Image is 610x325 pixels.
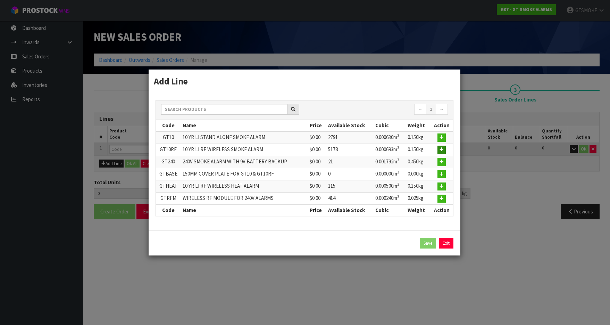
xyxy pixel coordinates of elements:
[406,144,431,156] td: 0.150kg
[439,238,453,249] a: Exit
[397,157,399,162] sup: 3
[406,120,431,131] th: Weight
[181,168,308,180] td: 150MM COVER PLATE FOR GT10 & GT10RF
[406,180,431,193] td: 0.150kg
[414,104,426,115] a: ←
[156,144,181,156] td: GT10RF
[156,205,181,216] th: Code
[406,193,431,205] td: 0.025kg
[326,193,374,205] td: 414
[308,120,326,131] th: Price
[397,145,399,150] sup: 3
[374,205,406,216] th: Cubic
[326,180,374,193] td: 115
[308,156,326,168] td: $0.00
[374,180,406,193] td: 0.000500m
[308,180,326,193] td: $0.00
[374,120,406,131] th: Cubic
[181,193,308,205] td: WIRELESS RF MODULE FOR 240V ALARMS
[406,131,431,144] td: 0.150kg
[326,156,374,168] td: 21
[397,194,399,199] sup: 3
[374,144,406,156] td: 0.000693m
[156,131,181,144] td: GT10
[156,180,181,193] td: GTHEAT
[431,205,453,216] th: Action
[156,168,181,180] td: GTBASE
[436,104,448,115] a: →
[181,180,308,193] td: 10 YR LI RF WIRELESS HEAT ALARM
[156,120,181,131] th: Code
[181,156,308,168] td: 240V SMOKE ALARM WITH 9V BATTERY BACKUP
[397,133,399,138] sup: 3
[374,193,406,205] td: 0.000240m
[308,131,326,144] td: $0.00
[181,205,308,216] th: Name
[420,238,436,249] button: Save
[181,144,308,156] td: 10 YR LI RF WIRELESS SMOKE ALARM
[156,156,181,168] td: GT240
[310,104,448,116] nav: Page navigation
[161,104,287,115] input: Search products
[326,120,374,131] th: Available Stock
[374,156,406,168] td: 0.001792m
[406,168,431,180] td: 0.000kg
[431,120,453,131] th: Action
[397,170,399,174] sup: 3
[426,104,436,115] a: 1
[308,168,326,180] td: $0.00
[156,193,181,205] td: GTRFM
[181,131,308,144] td: 10 YR LI STAND ALONE SMOKE ALARM
[374,168,406,180] td: 0.000000m
[181,120,308,131] th: Name
[308,205,326,216] th: Price
[406,156,431,168] td: 0.450kg
[406,205,431,216] th: Weight
[308,193,326,205] td: $0.00
[154,75,455,88] h3: Add Line
[374,131,406,144] td: 0.000630m
[326,168,374,180] td: 0
[326,131,374,144] td: 2791
[326,205,374,216] th: Available Stock
[326,144,374,156] td: 5178
[308,144,326,156] td: $0.00
[397,182,399,187] sup: 3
